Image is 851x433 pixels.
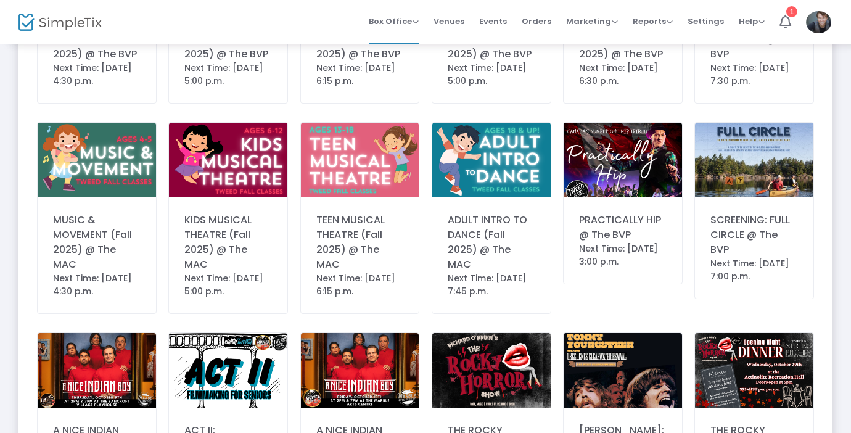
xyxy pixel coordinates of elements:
span: Events [479,6,507,37]
img: 63877746388746710927.png [564,333,682,408]
img: 63890692639670050723.png [38,123,156,197]
img: 63890220110717911140.png [38,333,156,408]
img: 6386588879150974492025seasonPosters.png [432,333,551,408]
div: Next Time: [DATE] 6:15 p.m. [316,62,404,88]
div: Next Time: [DATE] 7:00 p.m. [710,257,798,283]
img: 6387686905167420432025SeasonGraphics.png [564,123,682,197]
span: Settings [688,6,724,37]
div: Next Time: [DATE] 3:00 p.m. [579,242,667,268]
div: Next Time: [DATE] 5:00 p.m. [184,62,272,88]
div: Next Time: [DATE] 5:00 p.m. [448,62,535,88]
span: Venues [434,6,464,37]
img: EventPageHeader.jpg [695,123,813,197]
div: KIDS MUSICAL THEATRE (Fall 2025) @ The MAC [184,213,272,272]
img: 638906309859119656YoungCoGraphics.png [432,123,551,197]
img: 63890691181093781025.png [301,123,419,197]
div: Next Time: [DATE] 5:00 p.m. [184,272,272,298]
div: MUSIC & MOVEMENT (Fall 2025) @ The MAC [53,213,141,272]
div: Next Time: [DATE] 6:15 p.m. [316,272,404,298]
div: Next Time: [DATE] 6:30 p.m. [579,62,667,88]
span: Marketing [566,15,618,27]
div: Next Time: [DATE] 4:30 p.m. [53,272,141,298]
img: 63884756819658463812.png [695,333,813,408]
span: Help [739,15,765,27]
div: TEEN MUSICAL THEATRE (Fall 2025) @ The MAC [316,213,404,272]
span: Orders [522,6,551,37]
img: 63891317746747961824.png [169,123,287,197]
div: ADULT INTRO TO DANCE (Fall 2025) @ The MAC [448,213,535,272]
div: Next Time: [DATE] 4:30 p.m. [53,62,141,88]
span: Reports [633,15,673,27]
div: 1 [786,6,797,17]
img: 63890259867495720143.png [301,333,419,408]
div: Next Time: [DATE] 7:30 p.m. [710,62,798,88]
div: PRACTICALLY HIP @ The BVP [579,213,667,242]
div: SCREENING: FULL CIRCLE @ The BVP [710,213,798,257]
div: Next Time: [DATE] 7:45 p.m. [448,272,535,298]
img: 6389131360919159702025SeasonGraphics-2.png [169,333,287,408]
span: Box Office [369,15,419,27]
